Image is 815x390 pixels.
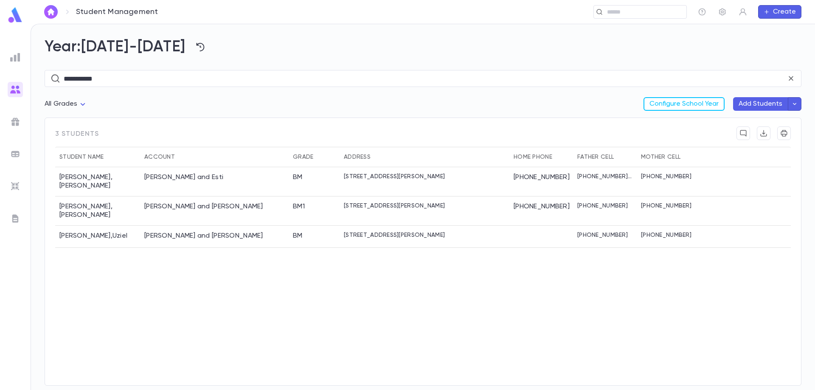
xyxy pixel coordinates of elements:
div: Home Phone [514,147,552,167]
button: Configure School Year [644,97,725,111]
p: [STREET_ADDRESS][PERSON_NAME] [344,173,445,180]
div: [PERSON_NAME] , Uziel [55,226,140,248]
p: [PHONE_NUMBER] [641,202,691,209]
div: Father Cell [577,147,614,167]
button: Add Students [733,97,788,111]
div: Mother Cell [641,147,680,167]
img: home_white.a664292cf8c1dea59945f0da9f25487c.svg [46,8,56,15]
img: letters_grey.7941b92b52307dd3b8a917253454ce1c.svg [10,213,20,224]
p: [PHONE_NUMBER] [641,232,691,238]
div: All Grades [45,96,88,112]
div: BM1 [293,202,305,211]
button: Create [758,5,801,19]
div: Mermelstein, Harvey and Esti [144,173,223,182]
div: Father Cell [573,147,637,167]
div: [PHONE_NUMBER] [509,167,573,196]
div: Student Name [55,147,140,167]
div: Address [340,147,509,167]
span: 3 students [55,126,99,147]
div: Student Name [59,147,104,167]
p: [PHONE_NUMBER] [577,202,628,209]
p: [PHONE_NUMBER] [641,173,691,180]
div: Mother Cell [637,147,700,167]
div: [PERSON_NAME] , [PERSON_NAME] [55,167,140,196]
div: Grade [293,147,313,167]
img: students_gradient.3b4df2a2b995ef5086a14d9e1675a5ee.svg [10,84,20,95]
div: [PHONE_NUMBER] [509,196,573,226]
img: batches_grey.339ca447c9d9533ef1741baa751efc33.svg [10,149,20,159]
p: [STREET_ADDRESS][PERSON_NAME] [344,232,445,238]
p: [PHONE_NUMBER] [577,232,628,238]
img: campaigns_grey.99e729a5f7ee94e3726e6486bddda8f1.svg [10,117,20,127]
div: Address [344,147,371,167]
div: Grade [289,147,340,167]
div: [PERSON_NAME] , [PERSON_NAME] [55,196,140,226]
div: Account [140,147,289,167]
div: Account [144,147,175,167]
div: BM [293,232,303,240]
p: [STREET_ADDRESS][PERSON_NAME] [344,202,445,209]
div: Home Phone [509,147,573,167]
h2: Year: [DATE]-[DATE] [45,38,801,56]
img: logo [7,7,24,23]
div: Mermelstein, Yaakov and leah [144,202,263,211]
img: reports_grey.c525e4749d1bce6a11f5fe2a8de1b229.svg [10,52,20,62]
div: Mermelstein, Shlomo and Mariana Mermelstein [144,232,263,240]
img: imports_grey.530a8a0e642e233f2baf0ef88e8c9fcb.svg [10,181,20,191]
p: [PHONE_NUMBER], [PHONE_NUMBER] [577,173,632,180]
span: All Grades [45,101,78,107]
div: BM [293,173,303,182]
p: Student Management [76,7,158,17]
